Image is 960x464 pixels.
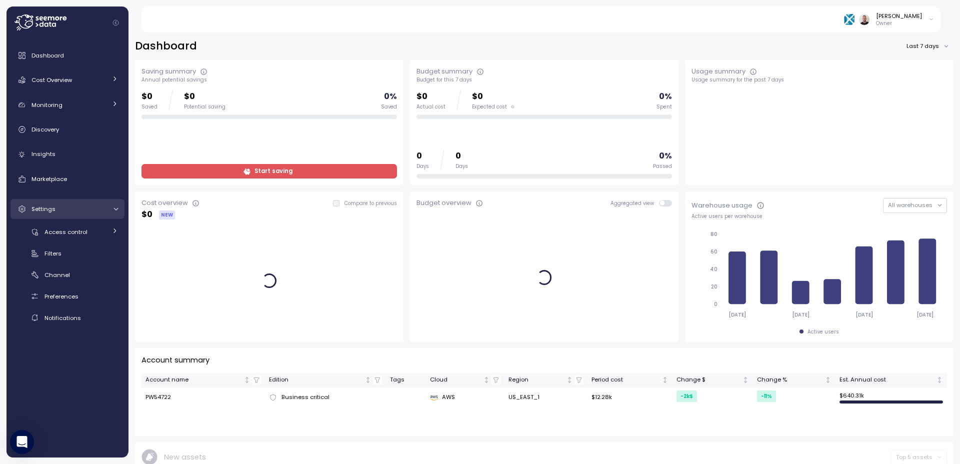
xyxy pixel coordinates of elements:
[835,373,947,387] th: Est. Annual costNot sorted
[691,200,752,210] div: Warehouse usage
[390,375,422,384] div: Tags
[824,376,831,383] div: Not sorted
[269,375,363,384] div: Edition
[504,387,587,407] td: US_EAST_1
[906,39,953,53] button: Last 7 days
[792,311,810,318] tspan: [DATE]
[10,144,124,164] a: Insights
[430,393,500,402] div: AWS
[10,430,34,454] div: Open Intercom Messenger
[472,90,514,103] p: $0
[31,150,55,158] span: Insights
[44,228,87,236] span: Access control
[455,163,468,170] div: Days
[416,76,672,83] div: Budget for this 7 days
[344,200,397,207] p: Compare to previous
[710,248,717,255] tspan: 60
[653,163,672,170] div: Passed
[254,164,292,178] span: Start saving
[416,149,429,163] p: 0
[844,14,854,24] img: 68bfcb35cd6837274e8268f7.PNG
[44,271,70,279] span: Channel
[416,163,429,170] div: Days
[44,314,81,322] span: Notifications
[566,376,573,383] div: Not sorted
[281,393,329,402] span: Business critical
[10,199,124,219] a: Settings
[10,70,124,90] a: Cost Overview
[691,213,947,220] div: Active users per warehouse
[426,373,504,387] th: CloudNot sorted
[384,90,397,103] p: 0 %
[10,95,124,115] a: Monitoring
[508,375,564,384] div: Region
[430,375,481,384] div: Cloud
[141,103,157,110] div: Saved
[141,208,152,221] p: $ 0
[876,12,922,20] div: [PERSON_NAME]
[807,328,839,335] div: Active users
[10,288,124,304] a: Preferences
[483,376,490,383] div: Not sorted
[659,90,672,103] p: 0 %
[416,66,472,76] div: Budget summary
[711,283,717,290] tspan: 20
[587,387,672,407] td: $12.28k
[610,200,659,206] span: Aggregated view
[835,387,947,407] td: $ 640.31k
[839,375,934,384] div: Est. Annual cost
[883,198,947,212] button: All warehouses
[10,45,124,65] a: Dashboard
[661,376,668,383] div: Not sorted
[416,198,471,208] div: Budget overview
[676,375,740,384] div: Change $
[141,198,188,208] div: Cost overview
[659,149,672,163] p: 0 %
[141,373,265,387] th: Account nameNot sorted
[44,292,78,300] span: Preferences
[888,201,932,209] span: All warehouses
[676,390,697,402] div: -2k $
[472,103,507,110] span: Expected cost
[141,76,397,83] div: Annual potential savings
[364,376,371,383] div: Not sorted
[145,375,242,384] div: Account name
[141,90,157,103] p: $0
[243,376,250,383] div: Not sorted
[742,376,749,383] div: Not sorted
[757,375,823,384] div: Change %
[141,354,209,366] p: Account summary
[714,301,717,307] tspan: 0
[381,103,397,110] div: Saved
[753,373,835,387] th: Change %Not sorted
[265,373,386,387] th: EditionNot sorted
[917,311,934,318] tspan: [DATE]
[141,66,196,76] div: Saving summary
[31,205,55,213] span: Settings
[31,51,64,59] span: Dashboard
[10,169,124,189] a: Marketplace
[729,311,746,318] tspan: [DATE]
[184,90,225,103] p: $0
[856,311,873,318] tspan: [DATE]
[31,101,62,109] span: Monitoring
[691,76,947,83] div: Usage summary for the past 7 days
[141,164,397,178] a: Start saving
[44,249,61,257] span: Filters
[109,19,122,26] button: Collapse navigation
[31,125,59,133] span: Discovery
[10,309,124,326] a: Notifications
[31,76,72,84] span: Cost Overview
[10,223,124,240] a: Access control
[710,231,717,237] tspan: 80
[757,390,776,402] div: -11 %
[672,373,753,387] th: Change $Not sorted
[416,90,445,103] p: $0
[135,39,197,53] h2: Dashboard
[10,119,124,139] a: Discovery
[184,103,225,110] div: Potential saving
[691,66,745,76] div: Usage summary
[416,103,445,110] div: Actual cost
[876,20,922,27] p: Owner
[10,245,124,261] a: Filters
